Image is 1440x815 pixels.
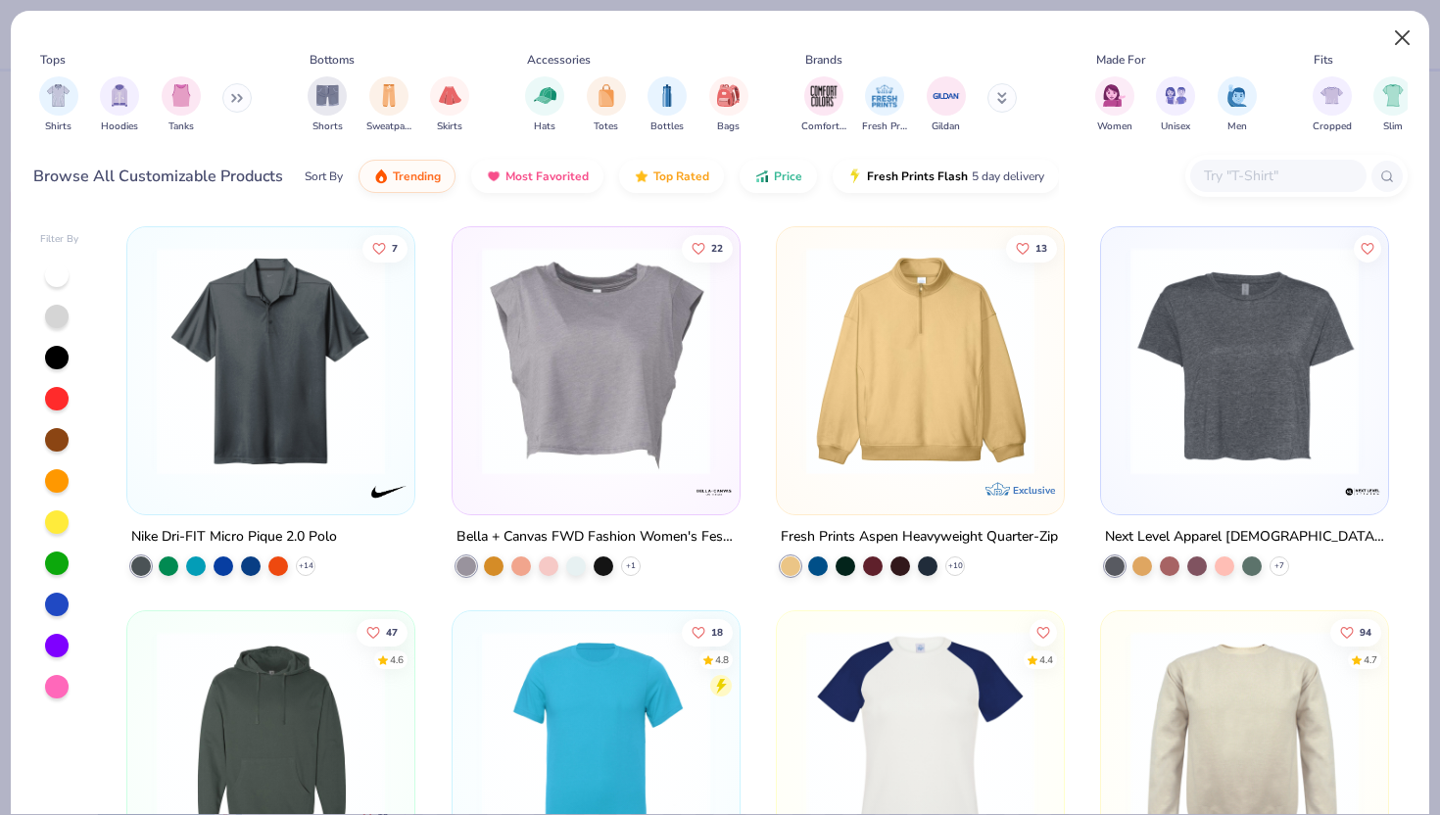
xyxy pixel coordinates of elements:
[47,84,70,107] img: Shirts Image
[648,76,687,134] div: filter for Bottles
[710,243,722,253] span: 22
[430,76,469,134] div: filter for Skirts
[456,525,736,550] div: Bella + Canvas FWD Fashion Women's Festival Crop Tank
[305,168,343,185] div: Sort By
[681,234,732,262] button: Like
[619,160,724,193] button: Top Rated
[932,120,960,134] span: Gildan
[310,51,355,69] div: Bottoms
[1360,628,1371,638] span: 94
[370,472,409,511] img: Nike logo
[362,234,408,262] button: Like
[1314,51,1333,69] div: Fits
[1274,560,1284,572] span: + 7
[131,525,337,550] div: Nike Dri-FIT Micro Pique 2.0 Polo
[1156,76,1195,134] div: filter for Unisex
[39,76,78,134] button: filter button
[366,76,411,134] button: filter button
[681,619,732,647] button: Like
[648,76,687,134] button: filter button
[1313,76,1352,134] div: filter for Cropped
[366,120,411,134] span: Sweatpants
[1364,653,1377,668] div: 4.7
[1044,247,1292,475] img: f70527af-4fab-4d83-b07e-8fc97e9685e6
[45,120,72,134] span: Shirts
[927,76,966,134] button: filter button
[308,76,347,134] button: filter button
[867,168,968,184] span: Fresh Prints Flash
[801,76,846,134] div: filter for Comfort Colors
[932,81,961,111] img: Gildan Image
[373,168,389,184] img: trending.gif
[525,76,564,134] div: filter for Hats
[809,81,839,111] img: Comfort Colors Image
[594,120,618,134] span: Totes
[720,247,968,475] img: fea30bab-9cee-4a4f-98cb-187d2db77708
[1039,653,1053,668] div: 4.4
[1105,525,1384,550] div: Next Level Apparel [DEMOGRAPHIC_DATA]' Festival Cali Crop T-Shirt
[1035,243,1047,253] span: 13
[740,160,817,193] button: Price
[774,168,802,184] span: Price
[147,247,395,475] img: 21fda654-1eb2-4c2c-b188-be26a870e180
[634,168,649,184] img: TopRated.gif
[1218,76,1257,134] button: filter button
[801,76,846,134] button: filter button
[170,84,192,107] img: Tanks Image
[40,232,79,247] div: Filter By
[1383,120,1403,134] span: Slim
[1161,120,1190,134] span: Unisex
[308,76,347,134] div: filter for Shorts
[927,76,966,134] div: filter for Gildan
[1156,76,1195,134] button: filter button
[709,76,748,134] button: filter button
[862,76,907,134] div: filter for Fresh Prints
[1320,84,1343,107] img: Cropped Image
[1121,247,1368,475] img: c38c874d-42b5-4d71-8780-7fdc484300a7
[390,653,404,668] div: 4.6
[710,628,722,638] span: 18
[430,76,469,134] button: filter button
[527,51,591,69] div: Accessories
[40,51,66,69] div: Tops
[801,120,846,134] span: Comfort Colors
[100,76,139,134] button: filter button
[1313,76,1352,134] button: filter button
[1097,120,1132,134] span: Women
[1384,20,1421,57] button: Close
[525,76,564,134] button: filter button
[534,120,555,134] span: Hats
[1373,76,1413,134] div: filter for Slim
[1006,234,1057,262] button: Like
[393,168,441,184] span: Trending
[796,247,1044,475] img: a5fef0f3-26ac-4d1f-8e04-62fc7b7c0c3a
[1013,484,1055,497] span: Exclusive
[109,84,130,107] img: Hoodies Image
[471,160,603,193] button: Most Favorited
[33,165,283,188] div: Browse All Customizable Products
[717,84,739,107] img: Bags Image
[650,120,684,134] span: Bottles
[1218,76,1257,134] div: filter for Men
[1202,165,1353,187] input: Try "T-Shirt"
[486,168,502,184] img: most_fav.gif
[1330,619,1381,647] button: Like
[357,619,408,647] button: Like
[299,560,313,572] span: + 14
[626,560,636,572] span: + 1
[596,84,617,107] img: Totes Image
[653,168,709,184] span: Top Rated
[1095,76,1134,134] button: filter button
[1382,84,1404,107] img: Slim Image
[39,76,78,134] div: filter for Shirts
[862,120,907,134] span: Fresh Prints
[587,76,626,134] div: filter for Totes
[947,560,962,572] span: + 10
[1313,120,1352,134] span: Cropped
[695,472,734,511] img: Bella + Canvas logo
[316,84,339,107] img: Shorts Image
[392,243,398,253] span: 7
[833,160,1059,193] button: Fresh Prints Flash5 day delivery
[717,120,740,134] span: Bags
[972,166,1044,188] span: 5 day delivery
